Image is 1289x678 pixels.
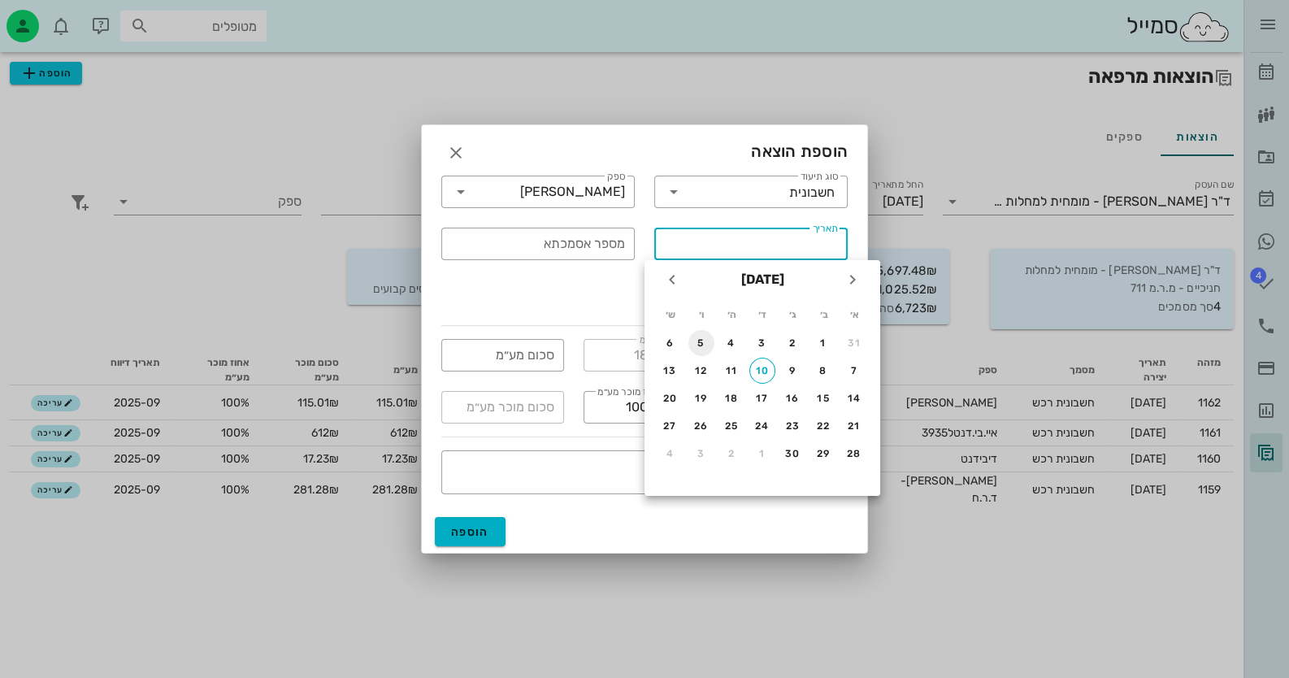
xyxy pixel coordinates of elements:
[658,441,684,467] button: 4
[789,185,835,200] div: חשבונית
[780,393,806,404] div: 16
[688,337,714,349] div: 5
[841,441,867,467] button: 28
[749,385,775,411] button: 17
[780,358,806,384] button: 9
[749,413,775,439] button: 24
[688,365,714,376] div: 12
[718,448,744,459] div: 2
[780,337,806,349] div: 2
[780,441,806,467] button: 30
[718,441,744,467] button: 2
[658,448,684,459] div: 4
[840,301,869,328] th: א׳
[658,337,684,349] div: 6
[841,448,867,459] div: 28
[688,420,714,432] div: 26
[718,337,744,349] div: 4
[841,330,867,356] button: 31
[809,301,839,328] th: ב׳
[841,420,867,432] div: 21
[717,301,746,328] th: ה׳
[718,420,744,432] div: 25
[749,330,775,356] button: 3
[780,448,806,459] div: 30
[801,171,839,183] label: סוג תיעוד
[810,337,836,349] div: 1
[656,301,685,328] th: ש׳
[718,413,744,439] button: 25
[841,385,867,411] button: 14
[780,385,806,411] button: 16
[658,358,684,384] button: 13
[658,385,684,411] button: 20
[810,448,836,459] div: 29
[718,393,744,404] div: 18
[688,358,714,384] button: 12
[735,263,791,296] button: [DATE]
[841,393,867,404] div: 14
[688,441,714,467] button: 3
[749,420,775,432] div: 24
[810,330,836,356] button: 1
[780,420,806,432] div: 23
[658,413,684,439] button: 27
[841,358,867,384] button: 7
[658,393,684,404] div: 20
[658,365,684,376] div: 13
[838,265,867,294] button: חודש שעבר
[779,301,808,328] th: ג׳
[688,385,714,411] button: 19
[780,365,806,376] div: 9
[810,413,836,439] button: 22
[687,301,716,328] th: ו׳
[607,171,625,183] label: ספק
[718,385,744,411] button: 18
[751,138,848,164] span: הוספת הוצאה
[841,413,867,439] button: 21
[813,223,839,235] label: תאריך
[810,385,836,411] button: 15
[780,413,806,439] button: 23
[597,386,661,398] label: אחוז מוכר מע״מ
[748,301,777,328] th: ד׳
[658,265,687,294] button: חודש הבא
[810,365,836,376] div: 8
[688,413,714,439] button: 26
[658,330,684,356] button: 6
[749,337,775,349] div: 3
[688,393,714,404] div: 19
[749,358,775,384] button: 10
[654,176,848,208] div: סוג תיעודחשבונית
[841,337,867,349] div: 31
[718,365,744,376] div: 11
[780,330,806,356] button: 2
[718,358,744,384] button: 11
[750,365,775,376] div: 10
[841,365,867,376] div: 7
[749,448,775,459] div: 1
[749,393,775,404] div: 17
[639,334,660,346] label: מע״מ
[435,517,506,546] button: הוספה
[810,393,836,404] div: 15
[688,330,714,356] button: 5
[749,441,775,467] button: 1
[451,525,489,539] span: הוספה
[718,330,744,356] button: 4
[810,420,836,432] div: 22
[658,420,684,432] div: 27
[688,448,714,459] div: 3
[810,358,836,384] button: 8
[810,441,836,467] button: 29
